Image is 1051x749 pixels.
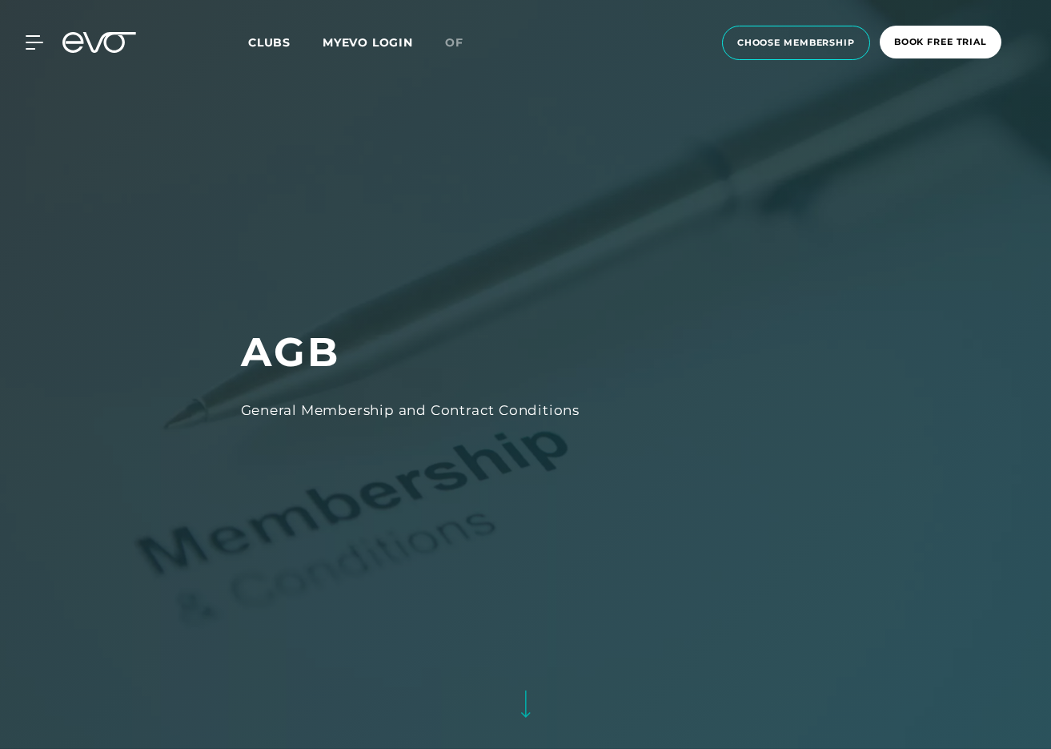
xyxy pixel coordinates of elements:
[445,35,463,50] font: of
[445,34,483,52] a: of
[717,26,875,60] a: choose membership
[241,326,811,378] h1: AGB
[248,35,291,50] span: Clubs
[875,26,1006,60] a: book free trial
[248,34,323,50] a: Clubs
[323,35,413,50] a: MYEVO LOGIN
[737,36,855,50] span: choose membership
[241,397,811,423] div: General Membership and Contract Conditions
[894,35,987,49] span: book free trial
